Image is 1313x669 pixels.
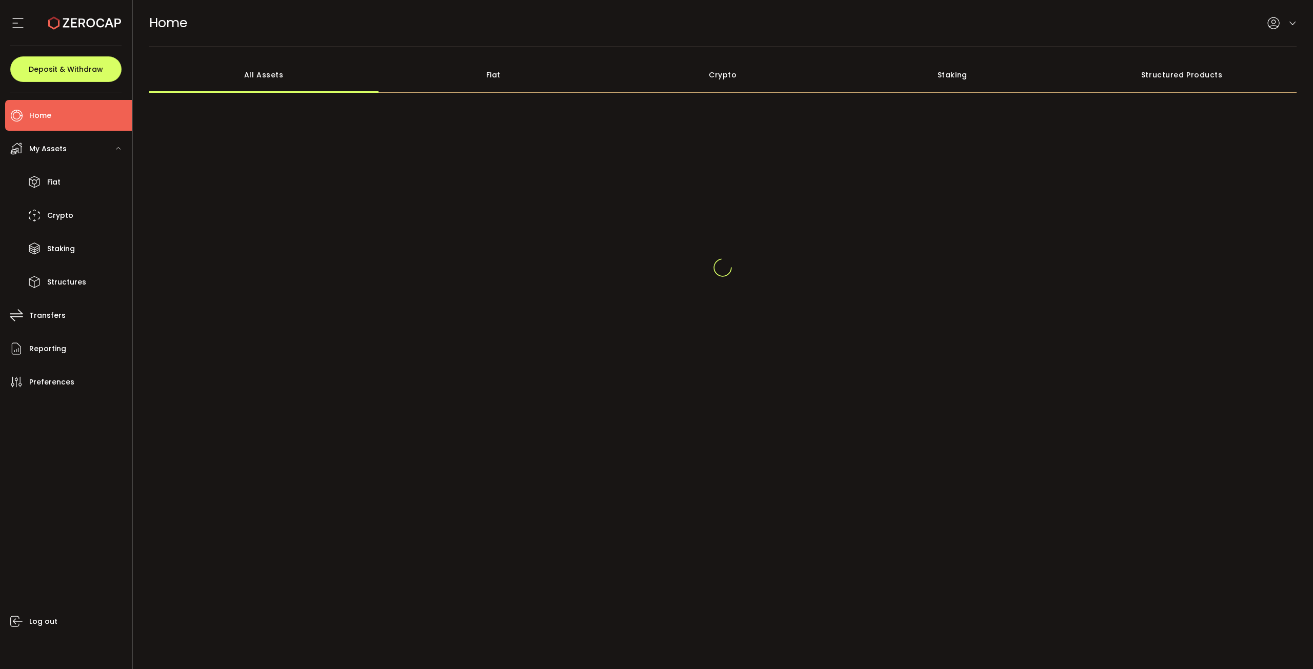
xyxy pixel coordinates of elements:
[29,308,66,323] span: Transfers
[379,57,608,93] div: Fiat
[10,56,122,82] button: Deposit & Withdraw
[29,614,57,629] span: Log out
[47,208,73,223] span: Crypto
[149,57,379,93] div: All Assets
[29,66,103,73] span: Deposit & Withdraw
[838,57,1067,93] div: Staking
[47,241,75,256] span: Staking
[47,275,86,290] span: Structures
[47,175,61,190] span: Fiat
[608,57,838,93] div: Crypto
[29,375,74,390] span: Preferences
[29,108,51,123] span: Home
[1067,57,1297,93] div: Structured Products
[29,341,66,356] span: Reporting
[29,141,67,156] span: My Assets
[149,14,187,32] span: Home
